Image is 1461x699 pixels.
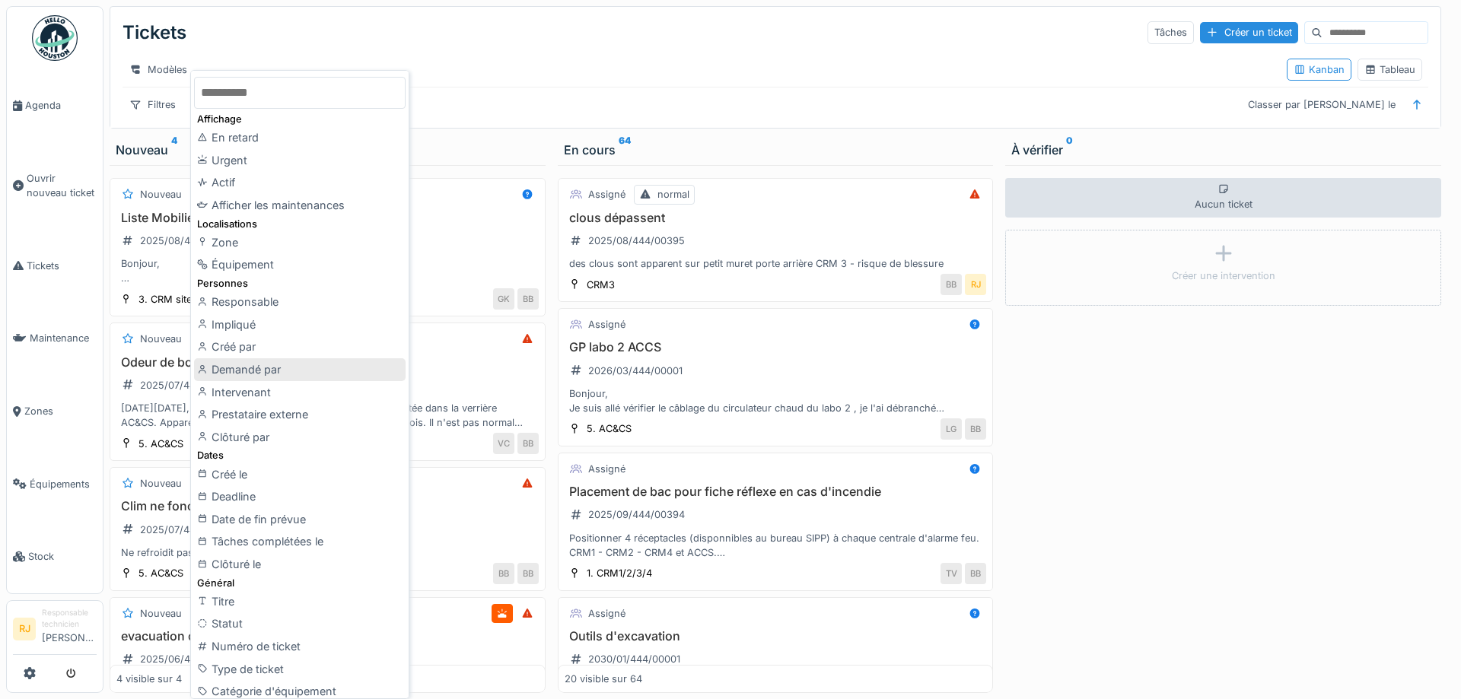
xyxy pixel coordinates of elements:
[138,437,183,451] div: 5. AC&CS
[1011,141,1435,159] div: À vérifier
[493,288,514,310] div: GK
[194,291,406,313] div: Responsable
[941,563,962,584] div: TV
[194,126,406,149] div: En retard
[32,15,78,61] img: Badge_color-CXgf-gQk.svg
[140,187,182,202] div: Nouveau
[13,618,36,640] li: RJ
[194,612,406,635] div: Statut
[965,274,986,295] div: RJ
[619,141,631,159] sup: 64
[1241,94,1402,116] div: Classer par [PERSON_NAME] le
[194,530,406,553] div: Tâches complétées le
[565,211,987,225] h3: clous dépassent
[116,401,539,430] div: [DATE][DATE], une odeur persistante de bois brûlé était détectée dans la verrière AC&CS. Apparemm...
[140,523,236,537] div: 2025/07/444/00339
[24,404,97,418] span: Zones
[1294,62,1345,77] div: Kanban
[565,386,987,415] div: Bonjour, Je suis allé vérifier le câblage du circulateur chaud du labo 2 , je l'ai débranché phys...
[27,259,97,273] span: Tickets
[517,433,539,454] div: BB
[194,463,406,486] div: Créé le
[1147,21,1194,43] div: Tâches
[140,476,182,491] div: Nouveau
[965,418,986,440] div: BB
[1172,268,1275,283] div: Créer une intervention
[194,112,406,126] div: Affichage
[194,658,406,681] div: Type de ticket
[194,426,406,449] div: Clôturé par
[140,378,236,392] div: 2025/07/444/00363
[588,507,685,522] div: 2025/09/444/00394
[140,332,182,346] div: Nouveau
[565,340,987,354] h3: GP labo 2 ACCS
[123,59,194,81] div: Modèles
[588,462,625,476] div: Assigné
[194,149,406,172] div: Urgent
[25,98,97,113] span: Agenda
[517,563,539,584] div: BB
[171,141,177,159] sup: 4
[657,187,689,202] div: normal
[116,499,539,513] h3: Clim ne fonctionne pas bien
[42,607,97,651] li: [PERSON_NAME]
[194,171,406,194] div: Actif
[194,590,406,613] div: Titre
[941,418,962,440] div: LG
[116,629,539,643] h3: evacuation douche ETP
[116,141,540,159] div: Nouveau
[116,256,539,285] div: Bonjour, Dans le cadre de l'aménagement d'un nouveau bureau sur le site de l'ETP, pouvez-vous me ...
[116,355,539,370] h3: Odeur de bois brûlé dans la verrière AC&CS
[588,364,683,378] div: 2026/03/444/00001
[30,331,97,345] span: Maintenance
[588,317,625,332] div: Assigné
[588,606,625,621] div: Assigné
[565,485,987,499] h3: Placement de bac pour fiche réflexe en cas d'incendie
[194,403,406,426] div: Prestataire externe
[194,448,406,462] div: Dates
[1066,141,1073,159] sup: 0
[30,477,97,491] span: Équipements
[194,231,406,254] div: Zone
[28,549,97,564] span: Stock
[194,194,406,217] div: Afficher les maintenances
[565,256,987,271] div: des clous sont apparent sur petit muret porte arrière CRM 3 - risque de blessure
[588,652,680,666] div: 2030/01/444/00001
[587,421,632,436] div: 5. AC&CS
[27,171,97,200] span: Ouvrir nouveau ticket
[587,566,652,580] div: 1. CRM1/2/3/4
[493,563,514,584] div: BB
[194,635,406,658] div: Numéro de ticket
[194,313,406,336] div: Impliqué
[1200,22,1298,43] div: Créer un ticket
[564,141,988,159] div: En cours
[565,629,987,643] h3: Outils d'excavation
[941,274,962,295] div: BB
[138,566,183,580] div: 5. AC&CS
[194,576,406,590] div: Général
[588,187,625,202] div: Assigné
[194,381,406,404] div: Intervenant
[588,234,685,248] div: 2025/08/444/00395
[140,606,182,621] div: Nouveau
[194,485,406,508] div: Deadline
[1364,62,1415,77] div: Tableau
[116,545,539,560] div: Ne refroidit pas bien zone 310
[116,672,182,686] div: 4 visible sur 4
[493,433,514,454] div: VC
[587,278,615,292] div: CRM3
[194,217,406,231] div: Localisations
[123,94,183,116] div: Filtres
[140,234,237,248] div: 2025/08/444/00396
[517,288,539,310] div: BB
[965,563,986,584] div: BB
[194,508,406,531] div: Date de fin prévue
[138,292,213,307] div: 3. CRM site ETP
[123,13,186,52] div: Tickets
[1005,178,1441,218] div: Aucun ticket
[140,652,237,666] div: 2025/06/444/00306
[42,607,97,631] div: Responsable technicien
[194,253,406,276] div: Équipement
[194,553,406,576] div: Clôturé le
[194,276,406,291] div: Personnes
